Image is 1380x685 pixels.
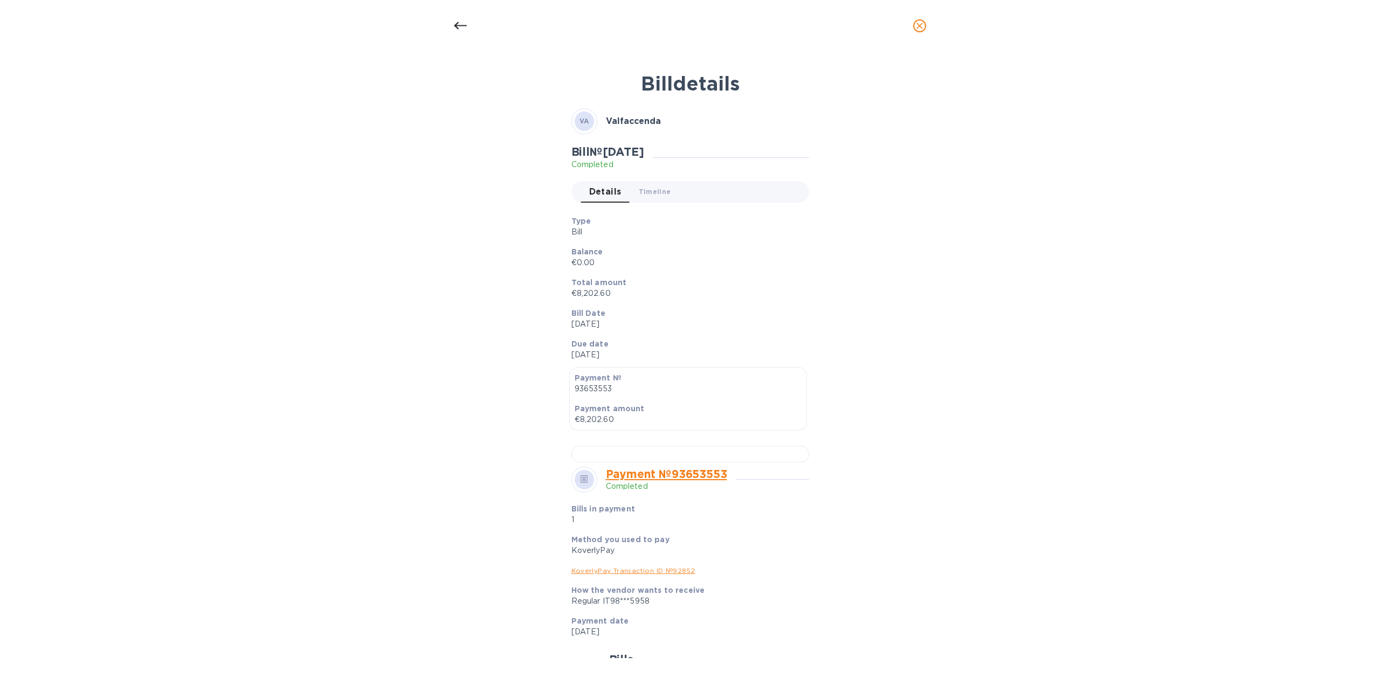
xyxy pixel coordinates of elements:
b: Payment date [571,617,629,625]
b: Bill details [641,72,740,95]
b: Bills in payment [571,504,635,513]
div: Regular IT98***5958 [571,596,801,607]
p: [DATE] [571,319,801,330]
b: Bill Date [571,309,605,317]
h2: Bills [609,653,633,666]
div: KoverlyPay [571,545,801,556]
a: Payment № 93653553 [606,467,727,481]
p: Bill [571,226,801,238]
b: Due date [571,340,609,348]
p: €8,202.60 [575,414,802,425]
p: [DATE] [571,626,801,638]
button: close [907,13,933,39]
p: €0.00 [571,257,801,268]
b: Type [571,217,591,225]
p: 93653553 [575,383,802,395]
span: Details [589,184,622,199]
a: KoverlyPay Transaction ID № 92852 [571,566,695,575]
b: VA [579,117,589,125]
b: How the vendor wants to receive [571,586,705,594]
p: [DATE] [571,349,801,361]
b: Payment amount [575,404,645,413]
p: €8,202.60 [571,288,801,299]
b: Total amount [571,278,627,287]
h2: Bill № [DATE] [571,145,644,158]
p: Completed [606,481,727,492]
b: Balance [571,247,603,256]
b: Method you used to pay [571,535,670,544]
b: Valfaccenda [606,116,661,126]
b: Payment № [575,373,622,382]
p: Completed [571,159,644,170]
span: Timeline [639,186,671,197]
p: 1 [571,514,724,525]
